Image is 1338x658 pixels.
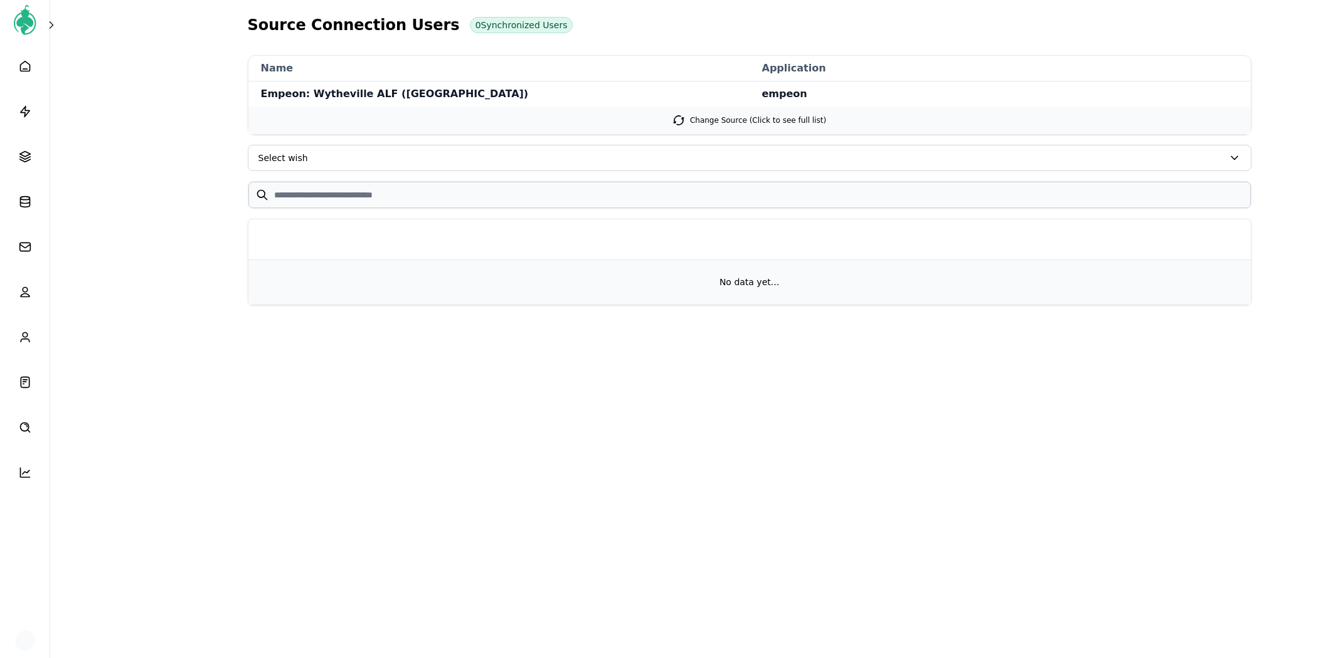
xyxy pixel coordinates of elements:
[249,276,1250,288] div: No data yet...
[248,15,460,35] h3: Source Connection Users
[248,145,1251,171] button: Select wish
[10,5,40,35] img: AccessGenie Logo
[248,107,1251,134] a: Change Source (Click to see full list)
[248,81,750,107] span: Empeon: Wytheville ALF ([GEOGRAPHIC_DATA])
[750,56,1251,81] strong: application
[750,81,1251,107] span: empeon
[475,19,568,31] span: 0 Synchronized Users
[248,56,750,81] strong: name
[258,152,1223,164] span: Select wish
